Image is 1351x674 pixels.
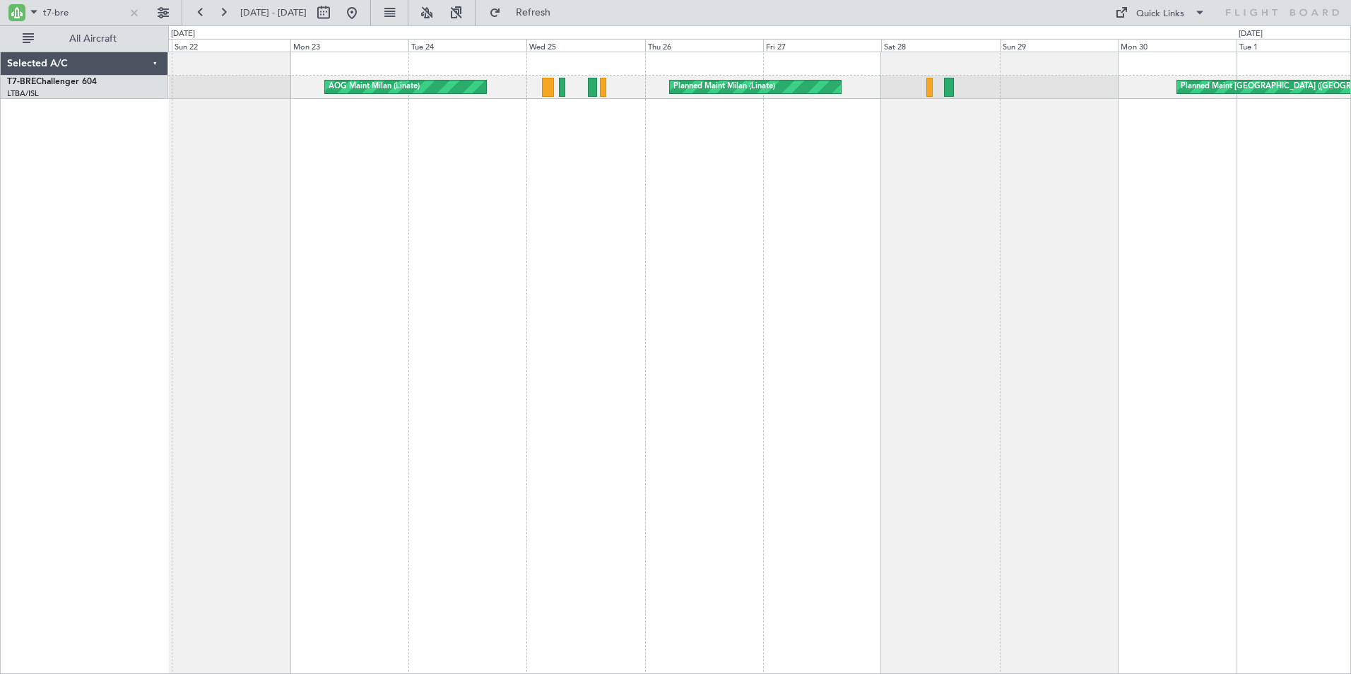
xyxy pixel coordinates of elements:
[37,34,149,44] span: All Aircraft
[290,39,408,52] div: Mon 23
[1108,1,1213,24] button: Quick Links
[483,1,567,24] button: Refresh
[7,88,39,99] a: LTBA/ISL
[329,76,420,97] div: AOG Maint Milan (Linate)
[171,28,195,40] div: [DATE]
[673,76,775,97] div: Planned Maint Milan (Linate)
[763,39,881,52] div: Fri 27
[240,6,307,19] span: [DATE] - [DATE]
[1136,7,1184,21] div: Quick Links
[1000,39,1118,52] div: Sun 29
[408,39,526,52] div: Tue 24
[7,78,97,86] a: T7-BREChallenger 604
[43,2,124,23] input: A/C (Reg. or Type)
[504,8,563,18] span: Refresh
[881,39,999,52] div: Sat 28
[645,39,763,52] div: Thu 26
[1118,39,1236,52] div: Mon 30
[7,78,36,86] span: T7-BRE
[1239,28,1263,40] div: [DATE]
[172,39,290,52] div: Sun 22
[526,39,644,52] div: Wed 25
[16,28,153,50] button: All Aircraft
